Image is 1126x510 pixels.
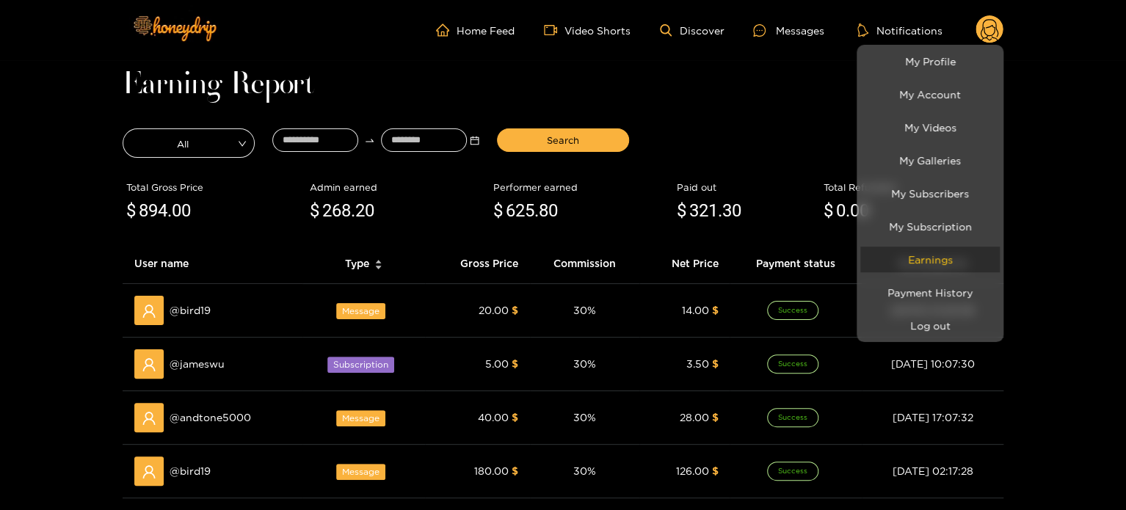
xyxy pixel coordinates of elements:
a: My Subscription [860,214,1000,239]
button: Log out [860,313,1000,338]
a: Earnings [860,247,1000,272]
a: My Galleries [860,147,1000,173]
a: My Profile [860,48,1000,74]
a: Payment History [860,280,1000,305]
a: My Subscribers [860,181,1000,206]
a: My Account [860,81,1000,107]
a: My Videos [860,114,1000,140]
